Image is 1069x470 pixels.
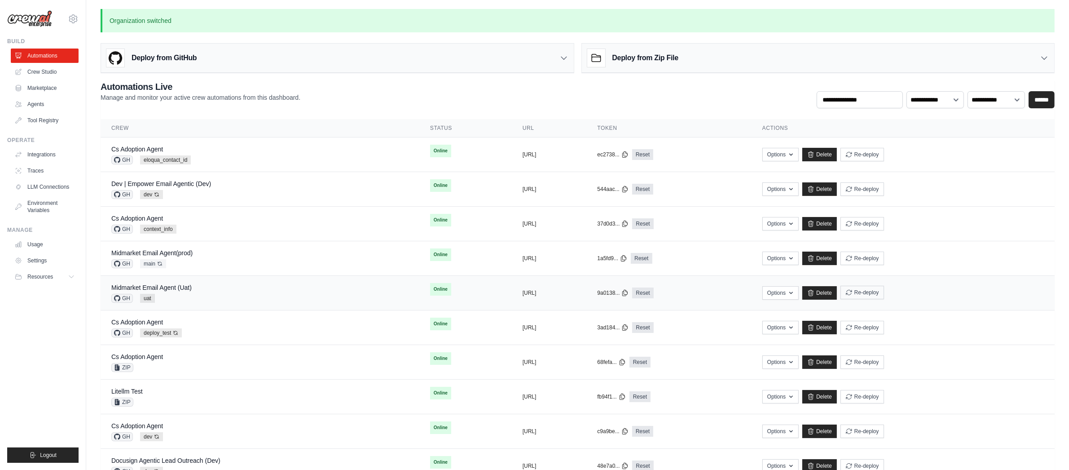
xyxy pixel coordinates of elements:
[7,448,79,463] button: Logout
[632,426,653,437] a: Reset
[111,319,163,326] a: Cs Adoption Agent
[101,119,419,137] th: Crew
[1024,427,1069,470] iframe: Chat Widget
[11,113,79,128] a: Tool Registry
[11,180,79,194] a: LLM Connections
[430,387,451,399] span: Online
[140,294,155,303] span: uat
[597,393,625,400] button: fb94f1...
[140,155,191,164] span: eloqua_contact_id
[762,321,799,334] button: Options
[111,225,133,234] span: GH
[612,53,678,63] h3: Deploy from Zip File
[111,284,192,291] a: Midmarket Email Agent (Uat)
[597,255,627,262] button: 1a5fd9...
[101,9,1055,32] p: Organization switched
[840,252,884,265] button: Re-deploy
[11,237,79,252] a: Usage
[597,324,629,331] button: 3ad184...
[632,322,653,333] a: Reset
[629,391,651,402] a: Reset
[762,148,799,161] button: Options
[597,428,628,435] button: c9a9be...
[762,252,799,265] button: Options
[111,353,163,360] a: Cs Adoption Agent
[111,328,133,337] span: GH
[132,53,197,63] h3: Deploy from GitHub
[762,182,799,196] button: Options
[840,390,884,403] button: Re-deploy
[762,217,799,231] button: Options
[11,49,79,63] a: Automations
[586,119,751,137] th: Token
[632,184,653,195] a: Reset
[802,390,837,403] a: Delete
[111,294,133,303] span: GH
[802,148,837,161] a: Delete
[597,289,629,297] button: 9a0138...
[597,186,628,193] button: 544aac...
[140,432,163,441] span: dev
[106,49,124,67] img: GitHub Logo
[111,457,220,464] a: Docusign Agentic Lead Outreach (Dev)
[840,217,884,231] button: Re-deploy
[762,355,799,369] button: Options
[840,286,884,299] button: Re-deploy
[11,253,79,268] a: Settings
[430,248,451,261] span: Online
[597,220,629,227] button: 37d0d3...
[840,321,884,334] button: Re-deploy
[597,151,628,158] button: ec2738...
[111,190,133,199] span: GH
[632,218,653,229] a: Reset
[111,249,193,257] a: Midmarket Email Agent(prod)
[111,259,133,268] span: GH
[11,270,79,284] button: Resources
[802,425,837,438] a: Delete
[840,355,884,369] button: Re-deploy
[111,155,133,164] span: GH
[802,355,837,369] a: Delete
[840,148,884,161] button: Re-deploy
[111,398,133,407] span: ZIP
[762,286,799,300] button: Options
[7,38,79,45] div: Build
[762,390,799,403] button: Options
[140,328,182,337] span: deploy_test
[140,259,166,268] span: main
[111,388,143,395] a: Litellm Test
[430,421,451,434] span: Online
[111,215,163,222] a: Cs Adoption Agent
[430,145,451,157] span: Online
[752,119,1055,137] th: Actions
[40,452,57,459] span: Logout
[111,180,211,187] a: Dev | Empower Email Agentic (Dev)
[802,217,837,231] a: Delete
[11,97,79,111] a: Agents
[840,182,884,196] button: Re-deploy
[27,273,53,280] span: Resources
[111,363,133,372] span: ZIP
[111,146,163,153] a: Cs Adoption Agent
[7,137,79,144] div: Operate
[11,147,79,162] a: Integrations
[597,462,629,470] button: 48e7a0...
[419,119,512,137] th: Status
[11,65,79,79] a: Crew Studio
[430,283,451,296] span: Online
[762,425,799,438] button: Options
[629,357,651,368] a: Reset
[802,252,837,265] a: Delete
[597,359,625,366] button: 68fefa...
[11,164,79,178] a: Traces
[512,119,587,137] th: URL
[430,179,451,192] span: Online
[802,286,837,300] a: Delete
[430,214,451,226] span: Online
[11,196,79,217] a: Environment Variables
[631,253,652,264] a: Reset
[840,425,884,438] button: Re-deploy
[802,321,837,334] a: Delete
[7,10,52,27] img: Logo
